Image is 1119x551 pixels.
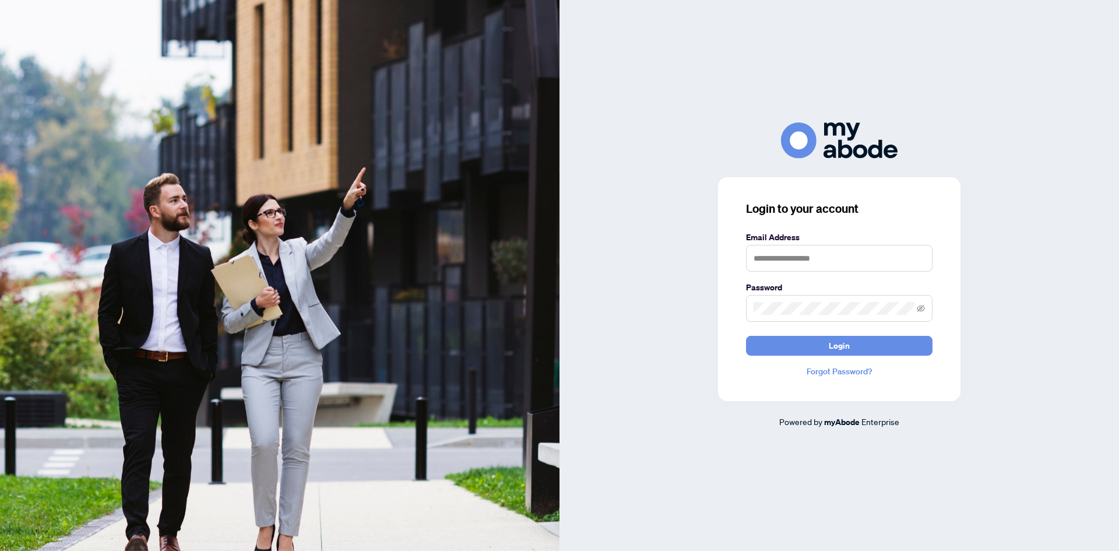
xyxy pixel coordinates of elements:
h3: Login to your account [746,201,932,217]
a: Forgot Password? [746,365,932,378]
span: Powered by [779,416,822,427]
span: Enterprise [861,416,899,427]
a: myAbode [824,416,860,429]
label: Email Address [746,231,932,244]
button: Login [746,336,932,356]
span: eye-invisible [917,304,925,313]
span: Login [829,336,850,355]
img: ma-logo [781,122,898,158]
label: Password [746,281,932,294]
